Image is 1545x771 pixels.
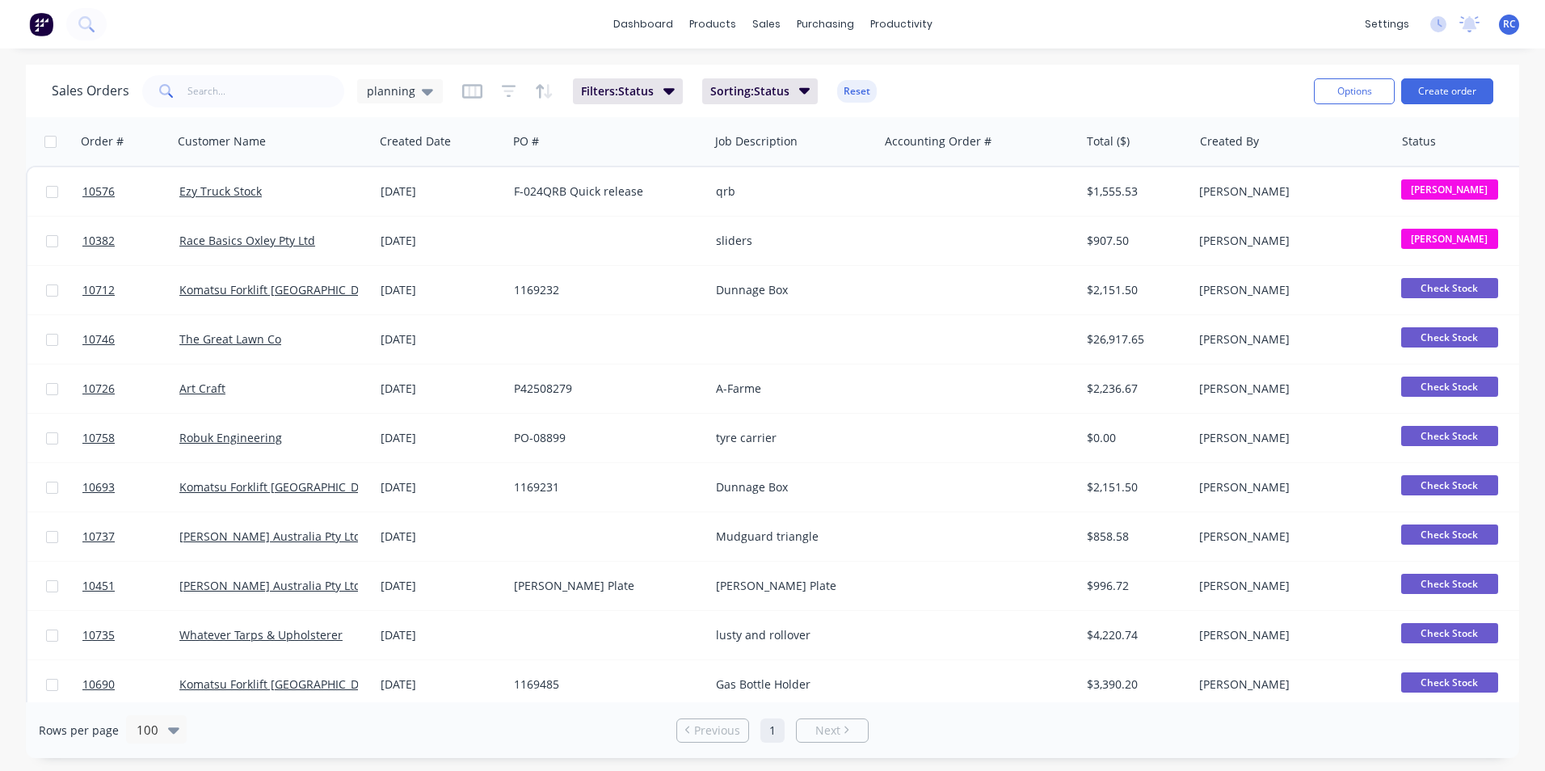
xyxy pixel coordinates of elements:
[716,529,865,545] div: Mudguard triangle
[760,718,785,743] a: Page 1 is your current page
[514,479,693,495] div: 1169231
[715,133,798,150] div: Job Description
[82,282,115,298] span: 10712
[1087,282,1182,298] div: $2,151.50
[82,266,179,314] a: 10712
[716,282,865,298] div: Dunnage Box
[82,315,179,364] a: 10746
[1087,331,1182,348] div: $26,917.65
[1401,574,1498,594] span: Check Stock
[187,75,345,107] input: Search...
[179,479,382,495] a: Komatsu Forklift [GEOGRAPHIC_DATA]
[1401,278,1498,298] span: Check Stock
[82,430,115,446] span: 10758
[716,183,865,200] div: qrb
[39,723,119,739] span: Rows per page
[1314,78,1395,104] button: Options
[381,578,501,594] div: [DATE]
[82,529,115,545] span: 10737
[1401,525,1498,545] span: Check Stock
[1087,627,1182,643] div: $4,220.74
[702,78,819,104] button: Sorting:Status
[1401,623,1498,643] span: Check Stock
[381,529,501,545] div: [DATE]
[1087,676,1182,693] div: $3,390.20
[514,676,693,693] div: 1169485
[381,233,501,249] div: [DATE]
[710,83,789,99] span: Sorting: Status
[179,676,382,692] a: Komatsu Forklift [GEOGRAPHIC_DATA]
[82,183,115,200] span: 10576
[815,723,840,739] span: Next
[1200,133,1259,150] div: Created By
[1087,578,1182,594] div: $996.72
[82,233,115,249] span: 10382
[681,12,744,36] div: products
[716,233,865,249] div: sliders
[1357,12,1417,36] div: settings
[1087,233,1182,249] div: $907.50
[81,133,124,150] div: Order #
[1199,676,1379,693] div: [PERSON_NAME]
[52,83,129,99] h1: Sales Orders
[179,381,225,396] a: Art Craft
[514,430,693,446] div: PO-08899
[789,12,862,36] div: purchasing
[82,331,115,348] span: 10746
[581,83,654,99] span: Filters: Status
[179,233,315,248] a: Race Basics Oxley Pty Ltd
[716,381,865,397] div: A-Farme
[1199,282,1379,298] div: [PERSON_NAME]
[367,82,415,99] span: planning
[82,578,115,594] span: 10451
[82,562,179,610] a: 10451
[381,331,501,348] div: [DATE]
[82,414,179,462] a: 10758
[1401,327,1498,348] span: Check Stock
[179,430,282,445] a: Robuk Engineering
[1503,17,1516,32] span: RC
[1087,183,1182,200] div: $1,555.53
[885,133,991,150] div: Accounting Order #
[1199,529,1379,545] div: [PERSON_NAME]
[716,627,865,643] div: lusty and rollover
[179,627,343,642] a: Whatever Tarps & Upholsterer
[82,676,115,693] span: 10690
[82,364,179,413] a: 10726
[837,80,877,103] button: Reset
[1199,233,1379,249] div: [PERSON_NAME]
[1401,426,1498,446] span: Check Stock
[1087,479,1182,495] div: $2,151.50
[744,12,789,36] div: sales
[1401,672,1498,693] span: Check Stock
[862,12,941,36] div: productivity
[381,183,501,200] div: [DATE]
[82,660,179,709] a: 10690
[716,578,865,594] div: [PERSON_NAME] Plate
[1199,578,1379,594] div: [PERSON_NAME]
[1401,377,1498,397] span: Check Stock
[82,167,179,216] a: 10576
[178,133,266,150] div: Customer Name
[82,463,179,512] a: 10693
[381,282,501,298] div: [DATE]
[716,676,865,693] div: Gas Bottle Holder
[605,12,681,36] a: dashboard
[797,723,868,739] a: Next page
[381,430,501,446] div: [DATE]
[1199,381,1379,397] div: [PERSON_NAME]
[82,611,179,659] a: 10735
[514,282,693,298] div: 1169232
[1199,183,1379,200] div: [PERSON_NAME]
[381,627,501,643] div: [DATE]
[179,578,361,593] a: [PERSON_NAME] Australia Pty Ltd
[514,183,693,200] div: F-024QRB Quick release
[677,723,748,739] a: Previous page
[380,133,451,150] div: Created Date
[82,627,115,643] span: 10735
[716,479,865,495] div: Dunnage Box
[1087,133,1130,150] div: Total ($)
[381,676,501,693] div: [DATE]
[82,479,115,495] span: 10693
[514,578,693,594] div: [PERSON_NAME] Plate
